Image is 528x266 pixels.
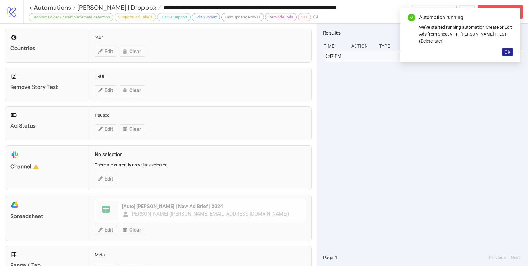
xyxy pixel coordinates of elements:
[29,4,76,11] a: < Automations
[412,5,457,19] button: To Builder
[333,254,339,261] button: 1
[29,13,113,21] div: Dropbox Folder / Asset placement detection
[351,40,374,52] div: Action
[115,13,156,21] div: Supports Ad Labels
[323,254,333,261] span: Page
[265,13,297,21] div: Reminder Ads
[478,5,523,19] button: Abort Run
[487,254,508,261] button: Previous
[298,13,311,21] div: v11
[76,3,156,12] span: [PERSON_NAME] | Dropbox
[459,5,475,19] button: ...
[76,4,161,11] a: [PERSON_NAME] | Dropbox
[505,49,510,54] span: OK
[192,13,220,21] div: Edit Support
[323,29,523,37] h2: Results
[157,13,191,21] div: GDrive Support
[408,14,415,21] span: check-circle
[419,14,513,21] div: Automation running
[502,48,513,56] button: OK
[378,40,402,52] div: Type
[221,13,264,21] div: Last Update: Nov-11
[509,254,522,261] button: Next
[419,24,513,44] div: We've started running automation Create or Edit Ads from Sheet V11 | [PERSON_NAME] | TEST (Delete...
[325,50,348,62] div: 3:47 PM
[323,40,346,52] div: Time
